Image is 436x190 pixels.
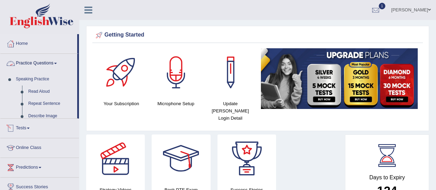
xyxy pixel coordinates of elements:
a: Repeat Sentence [25,98,77,110]
h4: Microphone Setup [152,100,200,107]
a: Speaking Practice [13,73,77,86]
img: small5.jpg [261,48,418,109]
h4: Update [PERSON_NAME] Login Detail [206,100,254,122]
a: Predictions [0,158,79,175]
div: Getting Started [94,30,421,40]
h4: Days to Expiry [353,174,421,181]
a: Describe Image [25,110,77,122]
a: Practice Questions [0,54,77,71]
a: Online Class [0,138,79,156]
span: 1 [379,3,386,9]
a: Home [0,34,77,51]
a: Read Aloud [25,86,77,98]
a: Tests [0,119,79,136]
h4: Your Subscription [98,100,145,107]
